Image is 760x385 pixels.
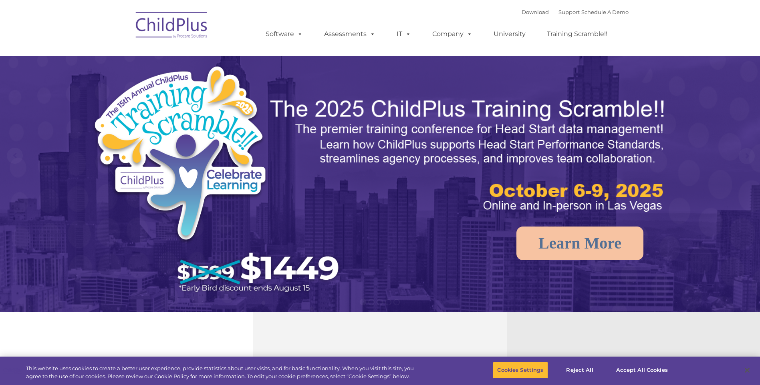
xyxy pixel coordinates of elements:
a: Learn More [516,227,643,260]
button: Accept All Cookies [612,362,672,379]
a: Support [558,9,580,15]
button: Cookies Settings [493,362,548,379]
a: Company [424,26,480,42]
a: Download [522,9,549,15]
div: This website uses cookies to create a better user experience, provide statistics about user visit... [26,365,418,380]
img: ChildPlus by Procare Solutions [132,6,212,46]
a: Training Scramble!! [539,26,615,42]
button: Reject All [555,362,605,379]
a: University [486,26,534,42]
span: Last name [111,53,136,59]
a: Software [258,26,311,42]
a: IT [389,26,419,42]
span: Phone number [111,86,145,92]
button: Close [738,361,756,379]
a: Assessments [316,26,383,42]
a: Schedule A Demo [581,9,629,15]
font: | [522,9,629,15]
